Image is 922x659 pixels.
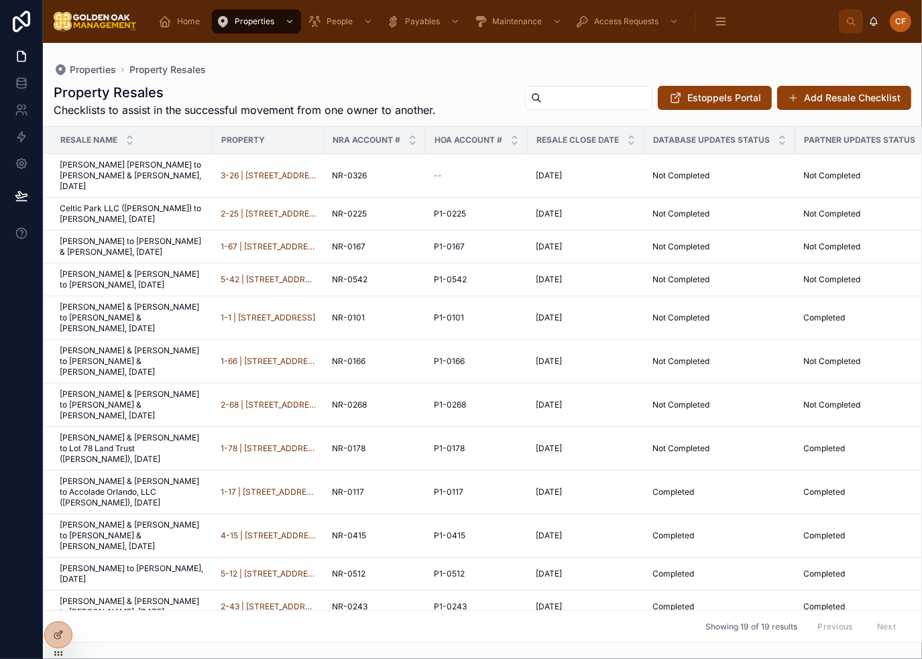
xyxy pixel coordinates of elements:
span: Completed [652,530,694,541]
a: Not Completed [652,312,787,323]
a: P1-0225 [434,208,520,219]
span: P1-0542 [434,274,467,285]
span: [DATE] [536,487,562,497]
span: Completed [803,443,845,454]
span: 1-17 | [STREET_ADDRESS] [221,487,316,497]
span: NR-0117 [332,487,364,497]
span: Completed [652,568,694,579]
span: Payables [405,16,440,27]
span: Not Completed [803,170,860,181]
span: 2-43 | [STREET_ADDRESS][PERSON_NAME] [221,601,316,612]
a: [PERSON_NAME] to [PERSON_NAME], [DATE] [60,563,205,585]
span: Database Updates Status [653,135,770,145]
a: [DATE] [536,208,636,219]
a: [PERSON_NAME] & [PERSON_NAME] to [PERSON_NAME] & [PERSON_NAME], [DATE] [60,389,205,421]
span: [DATE] [536,601,562,612]
a: NR-0243 [332,601,418,612]
span: [DATE] [536,400,562,410]
span: P1-0243 [434,601,467,612]
a: 3-26 | [STREET_ADDRESS] [221,170,316,181]
a: Completed [652,601,787,612]
span: NR-0326 [332,170,367,181]
span: Celtic Park LLC ([PERSON_NAME]) to [PERSON_NAME], [DATE] [60,203,205,225]
span: P1-0268 [434,400,466,410]
span: Partner Updates Status [804,135,915,145]
a: Not Completed [652,443,787,454]
a: Properties [54,63,116,76]
span: 1-66 | [STREET_ADDRESS] [221,356,316,367]
span: NR-0166 [332,356,365,367]
span: P1-0512 [434,568,465,579]
a: Payables [382,9,467,34]
span: NR-0415 [332,530,366,541]
span: Resale Name [60,135,117,145]
a: [PERSON_NAME] & [PERSON_NAME] to [PERSON_NAME] & [PERSON_NAME], [DATE] [60,520,205,552]
span: Home [177,16,200,27]
span: [DATE] [536,241,562,252]
span: Completed [803,601,845,612]
a: -- [434,170,520,181]
img: App logo [54,11,137,32]
span: Property Resales [129,63,206,76]
a: [PERSON_NAME] [PERSON_NAME] to [PERSON_NAME] & [PERSON_NAME], [DATE] [60,160,205,192]
span: [DATE] [536,170,562,181]
a: 2-68 | [STREET_ADDRESS][PERSON_NAME] [221,400,316,410]
a: Properties [212,9,301,34]
span: [DATE] [536,312,562,323]
span: [DATE] [536,443,562,454]
span: Showing 19 of 19 results [705,621,797,632]
span: NR-0542 [332,274,367,285]
span: P1-0178 [434,443,465,454]
span: NR-0225 [332,208,367,219]
a: [DATE] [536,530,636,541]
a: [DATE] [536,568,636,579]
a: P1-0117 [434,487,520,497]
button: Add Resale Checklist [777,86,911,110]
a: [DATE] [536,443,636,454]
a: Not Completed [652,208,787,219]
a: People [304,9,380,34]
span: -- [434,170,442,181]
a: 1-67 | [STREET_ADDRESS] [221,241,316,252]
span: P1-0167 [434,241,465,252]
span: [PERSON_NAME] & [PERSON_NAME] to [PERSON_NAME] & [PERSON_NAME], [DATE] [60,345,205,377]
a: P1-0178 [434,443,520,454]
a: NR-0101 [332,312,418,323]
span: Property [221,135,265,145]
span: P1-0166 [434,356,465,367]
a: [DATE] [536,400,636,410]
a: 4-15 | [STREET_ADDRESS] [221,530,316,541]
span: Completed [652,487,694,497]
a: [PERSON_NAME] to [PERSON_NAME] & [PERSON_NAME], [DATE] [60,236,205,257]
a: Maintenance [469,9,569,34]
a: 1-1 | [STREET_ADDRESS] [221,312,315,323]
span: Not Completed [652,400,709,410]
span: Estoppels Portal [687,91,761,105]
a: [PERSON_NAME] & [PERSON_NAME] to [PERSON_NAME], [DATE] [60,596,205,617]
a: Not Completed [652,170,787,181]
a: Not Completed [652,274,787,285]
a: 5-42 | [STREET_ADDRESS] [221,274,316,285]
span: Not Completed [803,274,860,285]
a: P1-0243 [434,601,520,612]
span: Completed [803,568,845,579]
a: [DATE] [536,487,636,497]
a: 5-12 | [STREET_ADDRESS] [221,568,316,579]
a: [PERSON_NAME] & [PERSON_NAME] to Accolade Orlando, LLC ([PERSON_NAME]), [DATE] [60,476,205,508]
span: P1-0415 [434,530,465,541]
a: P1-0268 [434,400,520,410]
a: P1-0101 [434,312,520,323]
span: HOA Account # [435,135,502,145]
a: 2-25 | [STREET_ADDRESS] [221,208,316,219]
span: Not Completed [652,241,709,252]
a: P1-0167 [434,241,520,252]
a: Home [154,9,209,34]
